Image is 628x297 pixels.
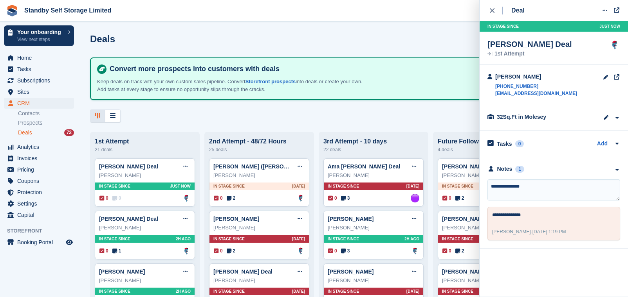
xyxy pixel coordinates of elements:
[406,183,419,189] span: [DATE]
[17,86,64,97] span: Sites
[328,224,419,232] div: [PERSON_NAME]
[170,183,191,189] span: Just now
[328,195,337,202] span: 0
[213,288,245,294] span: In stage since
[328,236,359,242] span: In stage since
[95,138,195,145] div: 1st Attempt
[323,145,424,154] div: 22 deals
[99,172,191,179] div: [PERSON_NAME]
[17,153,64,164] span: Invoices
[442,183,473,189] span: In stage since
[213,183,245,189] span: In stage since
[328,163,400,170] a: Ama [PERSON_NAME] Deal
[492,228,566,235] div: -
[4,237,74,248] a: menu
[532,229,566,234] span: [DATE] 1:19 PM
[64,129,74,136] div: 72
[213,277,305,284] div: [PERSON_NAME]
[4,86,74,97] a: menu
[18,119,74,127] a: Prospects
[106,64,609,73] h4: Convert more prospects into customers with deals
[245,79,296,84] a: Storefront prospects
[99,183,130,189] span: In stage since
[4,187,74,198] a: menu
[328,268,374,275] a: [PERSON_NAME]
[17,198,64,209] span: Settings
[4,153,74,164] a: menu
[213,236,245,242] span: In stage since
[17,52,64,63] span: Home
[99,163,158,170] a: [PERSON_NAME] Deal
[442,288,473,294] span: In stage since
[99,288,130,294] span: In stage since
[17,187,64,198] span: Protection
[487,51,572,57] div: 1st Attempt
[214,195,223,202] span: 0
[4,164,74,175] a: menu
[328,216,374,222] a: [PERSON_NAME]
[296,247,305,255] img: Glenn Fisher
[438,145,538,154] div: 4 deals
[213,224,305,232] div: [PERSON_NAME]
[497,113,575,121] div: 32Sq.Ft in Molesey
[442,236,473,242] span: In stage since
[4,64,74,75] a: menu
[328,288,359,294] span: In stage since
[497,165,513,173] div: Notes
[515,166,524,173] div: 1
[442,172,534,179] div: [PERSON_NAME]
[213,163,419,170] a: [PERSON_NAME] ([PERSON_NAME][EMAIL_ADDRESS][DOMAIN_NAME]) Deal
[455,195,464,202] span: 2
[17,209,64,220] span: Capital
[487,39,572,49] div: [PERSON_NAME] Deal
[227,247,236,254] span: 2
[17,29,64,35] p: Your onboarding
[4,175,74,186] a: menu
[17,36,64,43] p: View next steps
[17,64,64,75] span: Tasks
[404,236,419,242] span: 2H AGO
[4,98,74,109] a: menu
[442,224,534,232] div: [PERSON_NAME]
[182,194,191,202] a: Glenn Fisher
[214,247,223,254] span: 0
[599,23,620,29] span: Just now
[292,183,305,189] span: [DATE]
[328,247,337,254] span: 0
[17,175,64,186] span: Coupons
[328,277,419,284] div: [PERSON_NAME]
[442,277,534,284] div: [PERSON_NAME]
[176,288,191,294] span: 2H AGO
[406,288,419,294] span: [DATE]
[4,209,74,220] a: menu
[341,247,350,254] span: 3
[227,195,236,202] span: 2
[495,83,577,90] a: [PHONE_NUMBER]
[323,138,424,145] div: 3rd Attempt - 10 days
[18,129,32,136] span: Deals
[17,98,64,109] span: CRM
[411,194,419,202] img: Sue Ford
[411,247,419,255] a: Glenn Fisher
[18,119,42,127] span: Prospects
[495,73,577,81] div: [PERSON_NAME]
[292,236,305,242] span: [DATE]
[4,198,74,209] a: menu
[497,140,512,147] h2: Tasks
[597,140,608,148] a: Add
[112,195,121,202] span: 0
[328,172,419,179] div: [PERSON_NAME]
[609,39,620,50] a: Glenn Fisher
[18,129,74,137] a: Deals 72
[492,229,531,234] span: [PERSON_NAME]
[296,194,305,202] img: Glenn Fisher
[90,34,115,44] h1: Deals
[213,268,272,275] a: [PERSON_NAME] Deal
[99,236,130,242] span: In stage since
[442,163,488,170] a: [PERSON_NAME]
[442,216,501,222] a: [PERSON_NAME] Deal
